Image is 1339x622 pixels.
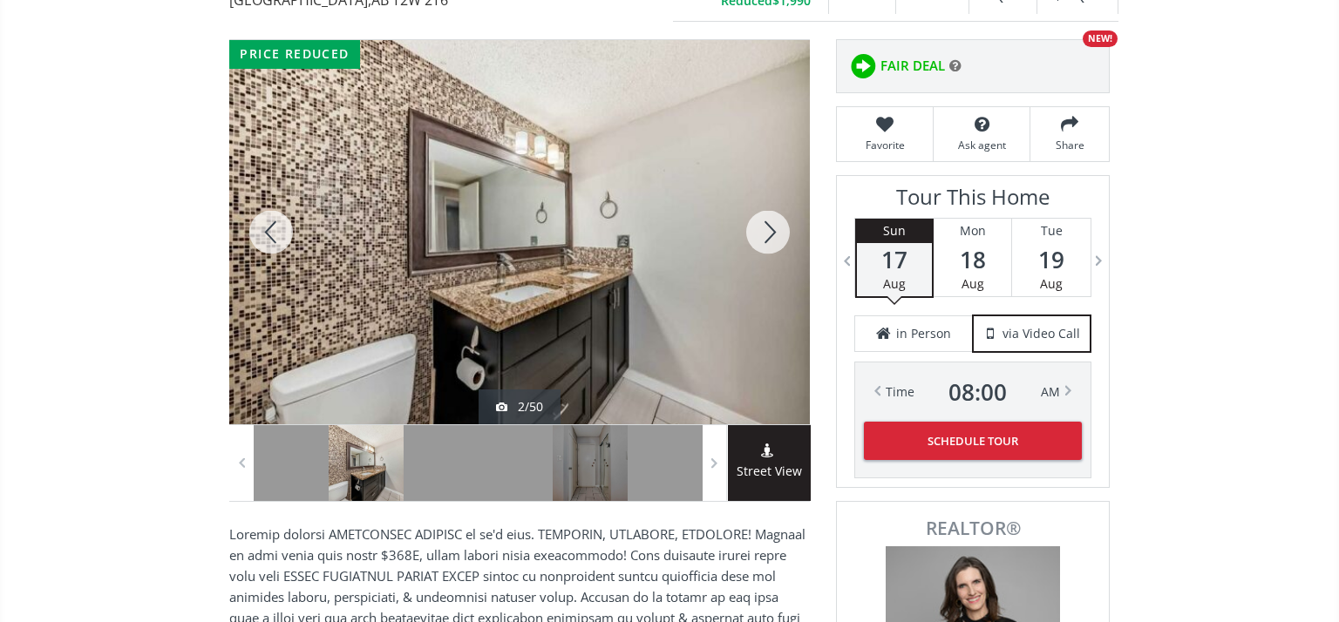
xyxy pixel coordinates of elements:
div: Sun [857,219,932,243]
span: Street View [728,462,811,482]
span: in Person [896,325,951,342]
div: price reduced [229,40,360,69]
span: 17 [857,247,932,272]
div: Time AM [886,380,1060,404]
span: REALTOR® [856,519,1090,537]
span: Aug [883,275,906,292]
span: FAIR DEAL [880,57,945,75]
span: 08 : 00 [948,380,1007,404]
div: 2/50 [496,398,543,416]
span: Ask agent [942,138,1021,152]
div: NEW! [1083,30,1118,47]
span: Aug [962,275,984,292]
span: Favorite [846,138,924,152]
div: Mon [934,219,1011,243]
img: rating icon [846,49,880,84]
div: 315 Southampton Drive SW #1113 Calgary, AB T2W 2T6 - Photo 2 of 50 [229,40,810,424]
span: 19 [1012,247,1091,272]
h3: Tour This Home [854,185,1091,218]
button: Schedule Tour [864,422,1082,460]
span: via Video Call [1003,325,1080,342]
span: Share [1039,138,1100,152]
span: 18 [934,247,1011,272]
div: Tue [1012,219,1091,243]
span: Aug [1040,275,1063,292]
